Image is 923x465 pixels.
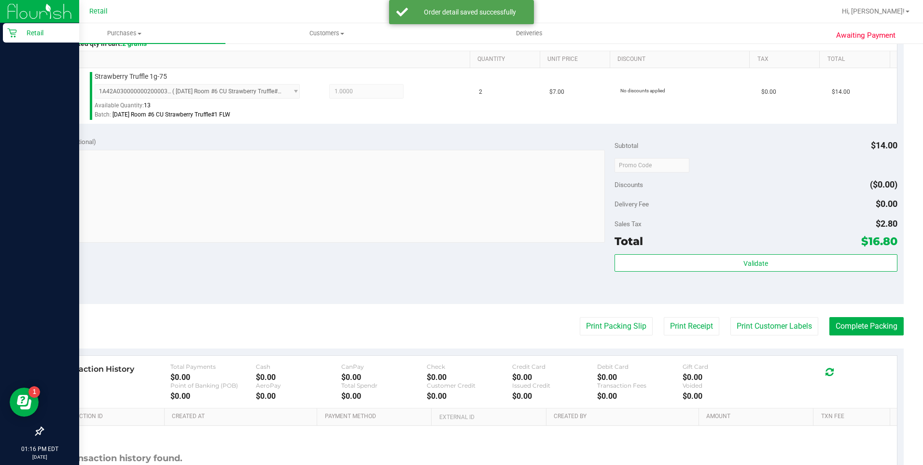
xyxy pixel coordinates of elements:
[549,87,564,97] span: $7.00
[23,23,225,44] a: Purchases
[341,392,427,401] div: $0.00
[683,363,768,370] div: Gift Card
[431,408,545,426] th: External ID
[23,29,225,38] span: Purchases
[170,392,256,401] div: $0.00
[615,220,642,228] span: Sales Tax
[876,218,897,229] span: $2.80
[57,56,466,63] a: SKU
[615,142,638,149] span: Subtotal
[683,373,768,382] div: $0.00
[427,382,512,389] div: Customer Credit
[427,392,512,401] div: $0.00
[325,413,428,421] a: Payment Method
[95,111,111,118] span: Batch:
[836,30,895,41] span: Awaiting Payment
[829,317,904,335] button: Complete Packing
[615,158,689,173] input: Promo Code
[17,27,75,39] p: Retail
[170,363,256,370] div: Total Payments
[683,382,768,389] div: Voided
[832,87,850,97] span: $14.00
[615,176,643,193] span: Discounts
[170,382,256,389] div: Point of Banking (POB)
[547,56,606,63] a: Unit Price
[256,373,341,382] div: $0.00
[597,373,683,382] div: $0.00
[512,363,598,370] div: Credit Card
[427,373,512,382] div: $0.00
[10,388,39,417] iframe: Resource center
[341,363,427,370] div: CanPay
[341,373,427,382] div: $0.00
[615,254,897,272] button: Validate
[256,392,341,401] div: $0.00
[554,413,695,421] a: Created By
[615,234,643,248] span: Total
[664,317,719,335] button: Print Receipt
[620,88,665,93] span: No discounts applied
[341,382,427,389] div: Total Spendr
[827,56,886,63] a: Total
[743,260,768,267] span: Validate
[512,373,598,382] div: $0.00
[144,102,151,109] span: 13
[615,200,649,208] span: Delivery Fee
[28,386,40,398] iframe: Resource center unread badge
[597,392,683,401] div: $0.00
[172,413,313,421] a: Created At
[761,87,776,97] span: $0.00
[597,382,683,389] div: Transaction Fees
[479,87,482,97] span: 2
[225,23,428,44] a: Customers
[870,179,897,189] span: ($0.00)
[683,392,768,401] div: $0.00
[95,72,167,81] span: Strawberry Truffle 1g-75
[256,382,341,389] div: AeroPay
[512,392,598,401] div: $0.00
[226,29,427,38] span: Customers
[503,29,556,38] span: Deliveries
[477,56,536,63] a: Quantity
[597,363,683,370] div: Debit Card
[256,363,341,370] div: Cash
[580,317,653,335] button: Print Packing Slip
[617,56,746,63] a: Discount
[871,140,897,150] span: $14.00
[428,23,630,44] a: Deliveries
[427,363,512,370] div: Check
[876,199,897,209] span: $0.00
[4,445,75,453] p: 01:16 PM EDT
[730,317,818,335] button: Print Customer Labels
[757,56,816,63] a: Tax
[413,7,527,17] div: Order detail saved successfully
[170,373,256,382] div: $0.00
[512,382,598,389] div: Issued Credit
[95,99,311,117] div: Available Quantity:
[842,7,905,15] span: Hi, [PERSON_NAME]!
[706,413,810,421] a: Amount
[89,7,108,15] span: Retail
[861,234,897,248] span: $16.80
[7,28,17,38] inline-svg: Retail
[57,413,161,421] a: Transaction ID
[821,413,886,421] a: Txn Fee
[4,453,75,461] p: [DATE]
[112,111,230,118] span: [DATE] Room #6 CU Strawberry Truffle#1 FLW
